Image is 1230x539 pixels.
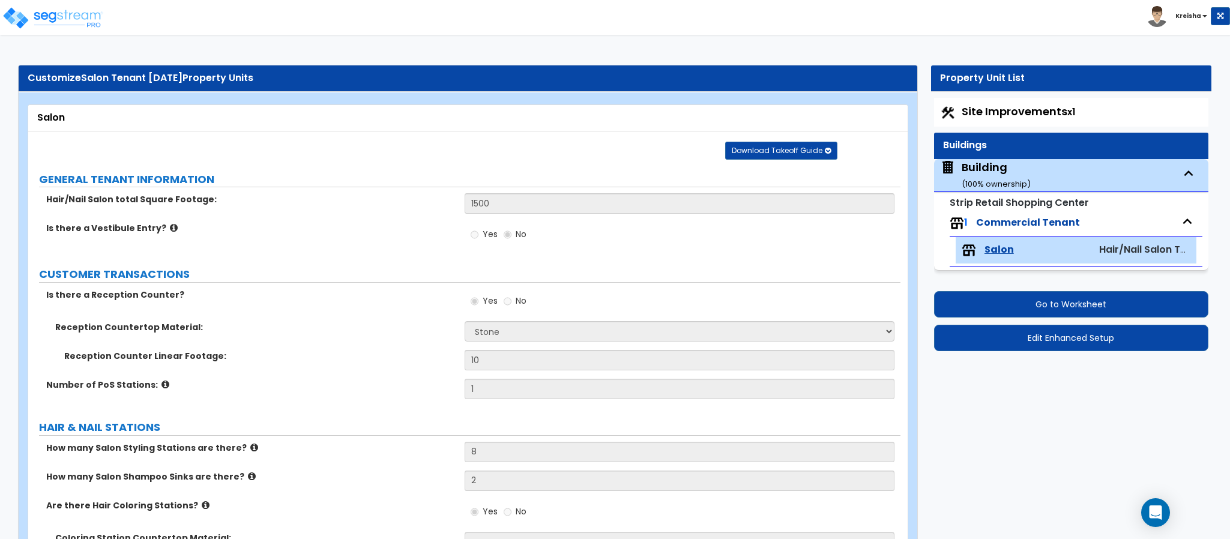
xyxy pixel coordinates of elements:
[962,243,976,257] img: tenants.png
[37,111,899,125] div: Salon
[46,499,456,511] label: Are there Hair Coloring Stations?
[976,215,1080,229] span: Commercial Tenant
[28,71,908,85] div: Customize Property Units
[940,160,956,175] img: building.svg
[950,196,1089,209] small: Strip Retail Shopping Center
[732,145,822,155] span: Download Takeoff Guide
[1147,6,1168,27] img: avatar.png
[170,223,178,232] i: click for more info!
[516,295,526,307] span: No
[1099,242,1209,256] span: Hair/Nail Salon Tenant
[250,443,258,452] i: click for more info!
[964,215,968,229] span: 1
[516,228,526,240] span: No
[950,216,964,230] img: tenants.png
[934,291,1208,318] button: Go to Worksheet
[471,505,478,519] input: Yes
[483,295,498,307] span: Yes
[248,472,256,481] i: click for more info!
[962,160,1031,190] div: Building
[516,505,526,517] span: No
[64,350,456,362] label: Reception Counter Linear Footage:
[504,228,511,241] input: No
[471,295,478,308] input: Yes
[202,501,210,510] i: click for more info!
[39,266,900,282] label: CUSTOMER TRANSACTIONS
[934,325,1208,351] button: Edit Enhanced Setup
[46,289,456,301] label: Is there a Reception Counter?
[1067,106,1075,118] small: x1
[984,243,1014,257] span: Salon
[940,160,1031,190] span: Building
[55,321,456,333] label: Reception Countertop Material:
[962,178,1031,190] small: ( 100 % ownership)
[483,228,498,240] span: Yes
[504,505,511,519] input: No
[1175,11,1201,20] b: Kreisha
[46,442,456,454] label: How many Salon Styling Stations are there?
[2,6,104,30] img: logo_pro_r.png
[943,139,1199,152] div: Buildings
[46,379,456,391] label: Number of PoS Stations:
[39,172,900,187] label: GENERAL TENANT INFORMATION
[471,228,478,241] input: Yes
[940,71,1202,85] div: Property Unit List
[504,295,511,308] input: No
[962,104,1075,119] span: Site Improvements
[483,505,498,517] span: Yes
[46,471,456,483] label: How many Salon Shampoo Sinks are there?
[81,71,182,85] span: Salon Tenant [DATE]
[161,380,169,389] i: click for more info!
[46,222,456,234] label: Is there a Vestibule Entry?
[725,142,837,160] button: Download Takeoff Guide
[1141,498,1170,527] div: Open Intercom Messenger
[940,105,956,121] img: Construction.png
[39,420,900,435] label: HAIR & NAIL STATIONS
[46,193,456,205] label: Hair/Nail Salon total Square Footage:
